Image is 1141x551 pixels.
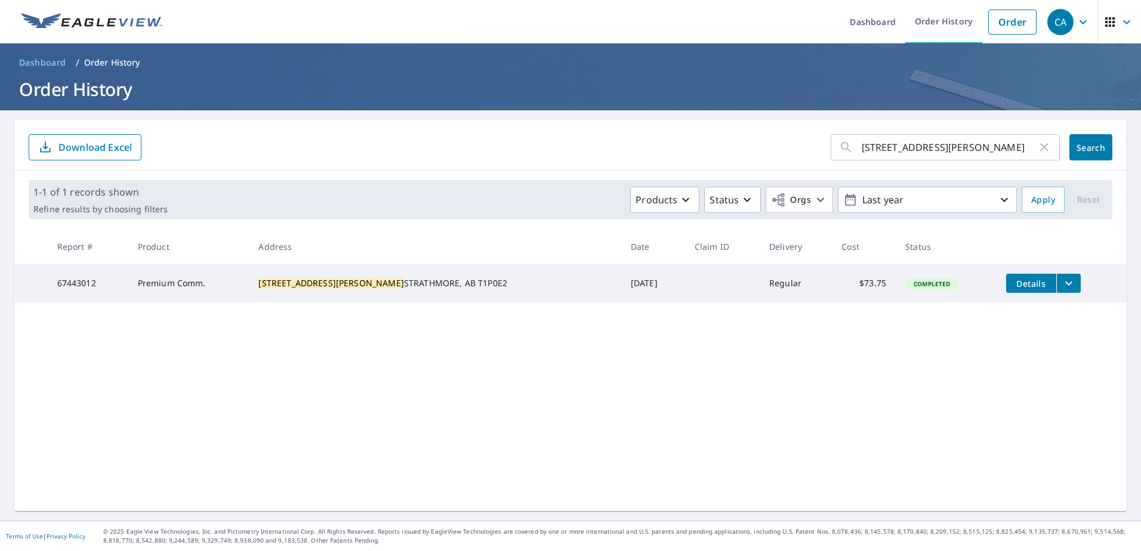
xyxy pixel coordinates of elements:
[771,193,811,208] span: Orgs
[704,187,761,213] button: Status
[258,277,611,289] div: STRATHMORE, AB T1P0E2
[838,187,1017,213] button: Last year
[84,57,140,69] p: Order History
[21,13,162,31] img: EV Logo
[1022,187,1065,213] button: Apply
[710,193,739,207] p: Status
[6,532,43,540] a: Terms of Use
[76,55,79,70] li: /
[1047,9,1074,35] div: CA
[249,229,621,264] th: Address
[1079,142,1103,153] span: Search
[14,53,71,72] a: Dashboard
[1013,278,1049,289] span: Details
[988,10,1037,35] a: Order
[1031,193,1055,208] span: Apply
[14,77,1127,101] h1: Order History
[760,229,832,264] th: Delivery
[48,264,128,302] td: 67443012
[636,193,677,207] p: Products
[906,280,957,288] span: Completed
[862,131,1037,164] input: Address, Report #, Claim ID, etc.
[29,134,141,160] button: Download Excel
[6,533,85,540] p: |
[258,277,403,289] mark: [STREET_ADDRESS][PERSON_NAME]
[128,229,249,264] th: Product
[896,229,997,264] th: Status
[766,187,833,213] button: Orgs
[685,229,760,264] th: Claim ID
[33,204,168,215] p: Refine results by choosing filters
[858,190,997,211] p: Last year
[14,53,1127,72] nav: breadcrumb
[621,264,685,302] td: [DATE]
[47,532,85,540] a: Privacy Policy
[1056,274,1081,293] button: filesDropdownBtn-67443012
[630,187,699,213] button: Products
[832,229,896,264] th: Cost
[19,57,66,69] span: Dashboard
[33,185,168,199] p: 1-1 of 1 records shown
[621,229,685,264] th: Date
[1069,134,1112,160] button: Search
[48,229,128,264] th: Report #
[103,527,1135,545] p: © 2025 Eagle View Technologies, Inc. and Pictometry International Corp. All Rights Reserved. Repo...
[760,264,832,302] td: Regular
[128,264,249,302] td: Premium Comm.
[1006,274,1056,293] button: detailsBtn-67443012
[58,141,132,154] p: Download Excel
[832,264,896,302] td: $73.75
